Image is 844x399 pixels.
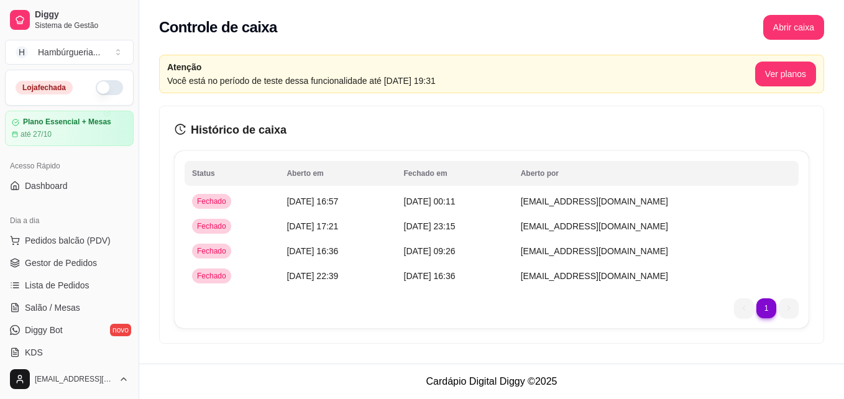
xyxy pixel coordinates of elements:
[287,196,338,206] span: [DATE] 16:57
[513,161,799,186] th: Aberto por
[728,292,805,324] nav: pagination navigation
[16,81,73,94] div: Loja fechada
[279,161,396,186] th: Aberto em
[521,246,668,256] span: [EMAIL_ADDRESS][DOMAIN_NAME]
[287,246,338,256] span: [DATE] 16:36
[521,221,668,231] span: [EMAIL_ADDRESS][DOMAIN_NAME]
[195,246,229,256] span: Fechado
[195,271,229,281] span: Fechado
[175,121,809,139] h3: Histórico de caixa
[25,234,111,247] span: Pedidos balcão (PDV)
[5,275,134,295] a: Lista de Pedidos
[159,17,277,37] h2: Controle de caixa
[5,156,134,176] div: Acesso Rápido
[35,374,114,384] span: [EMAIL_ADDRESS][DOMAIN_NAME]
[5,298,134,318] a: Salão / Mesas
[195,221,229,231] span: Fechado
[404,246,456,256] span: [DATE] 09:26
[35,9,129,21] span: Diggy
[5,342,134,362] a: KDS
[167,74,755,88] article: Você está no período de teste dessa funcionalidade até [DATE] 19:31
[35,21,129,30] span: Sistema de Gestão
[404,221,456,231] span: [DATE] 23:15
[25,301,80,314] span: Salão / Mesas
[23,117,111,127] article: Plano Essencial + Mesas
[25,279,89,291] span: Lista de Pedidos
[397,161,513,186] th: Fechado em
[5,320,134,340] a: Diggy Botnovo
[5,111,134,146] a: Plano Essencial + Mesasaté 27/10
[755,62,816,86] button: Ver planos
[5,253,134,273] a: Gestor de Pedidos
[96,80,123,95] button: Alterar Status
[755,69,816,79] a: Ver planos
[404,196,456,206] span: [DATE] 00:11
[404,271,456,281] span: [DATE] 16:36
[25,180,68,192] span: Dashboard
[5,211,134,231] div: Dia a dia
[5,364,134,394] button: [EMAIL_ADDRESS][DOMAIN_NAME]
[16,46,28,58] span: H
[287,221,338,231] span: [DATE] 17:21
[287,271,338,281] span: [DATE] 22:39
[5,40,134,65] button: Select a team
[185,161,279,186] th: Status
[25,257,97,269] span: Gestor de Pedidos
[175,124,186,135] span: history
[25,346,43,359] span: KDS
[21,129,52,139] article: até 27/10
[139,364,844,399] footer: Cardápio Digital Diggy © 2025
[521,271,668,281] span: [EMAIL_ADDRESS][DOMAIN_NAME]
[763,15,824,40] button: Abrir caixa
[167,60,755,74] article: Atenção
[5,231,134,250] button: Pedidos balcão (PDV)
[195,196,229,206] span: Fechado
[25,324,63,336] span: Diggy Bot
[38,46,100,58] div: Hambúrgueria ...
[5,5,134,35] a: DiggySistema de Gestão
[5,176,134,196] a: Dashboard
[756,298,776,318] li: pagination item 1 active
[521,196,668,206] span: [EMAIL_ADDRESS][DOMAIN_NAME]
